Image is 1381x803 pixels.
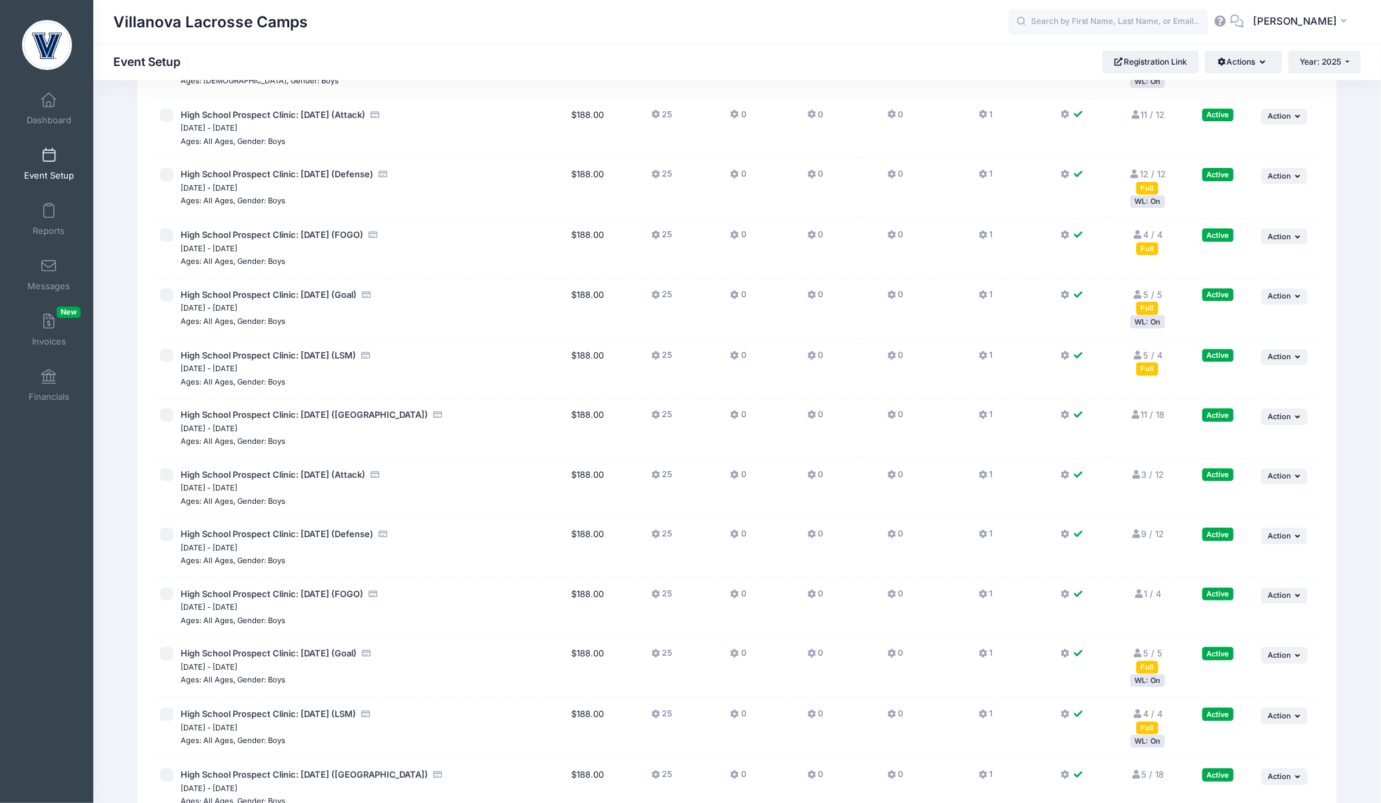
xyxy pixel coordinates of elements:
[181,769,428,780] span: High School Prospect Clinic: [DATE] ([GEOGRAPHIC_DATA])
[651,229,672,248] button: 25
[1202,647,1234,660] div: Active
[33,225,65,237] span: Reports
[32,336,66,347] span: Invoices
[887,708,903,727] button: 0
[1268,291,1291,301] span: Action
[1130,735,1165,748] div: WL: On
[27,281,70,292] span: Messages
[1202,768,1234,781] div: Active
[1102,51,1199,73] a: Registration Link
[651,168,672,187] button: 25
[1261,768,1308,784] button: Action
[181,602,237,612] small: [DATE] - [DATE]
[807,109,823,128] button: 0
[978,588,992,607] button: 1
[730,768,746,788] button: 0
[17,251,81,298] a: Messages
[1261,349,1308,365] button: Action
[24,170,74,181] span: Event Setup
[1131,769,1164,780] a: 5 / 18
[556,158,620,219] td: $188.00
[807,468,823,488] button: 0
[29,391,69,402] span: Financials
[181,648,357,658] span: High School Prospect Clinic: [DATE] (Goal)
[1136,243,1158,255] div: Full
[1268,711,1291,720] span: Action
[556,578,620,638] td: $188.00
[556,518,620,578] td: $188.00
[1136,661,1158,674] div: Full
[1253,14,1337,29] span: [PERSON_NAME]
[181,229,363,240] span: High School Prospect Clinic: [DATE] (FOGO)
[1131,469,1164,480] a: 3 / 12
[181,183,237,193] small: [DATE] - [DATE]
[1202,708,1234,720] div: Active
[181,257,285,266] small: Ages: All Ages, Gender: Boys
[1202,168,1234,181] div: Active
[556,339,620,399] td: $188.00
[556,637,620,698] td: $188.00
[807,768,823,788] button: 0
[1130,674,1165,687] div: WL: On
[181,784,237,793] small: [DATE] - [DATE]
[887,109,903,128] button: 0
[651,349,672,369] button: 25
[1268,772,1291,781] span: Action
[1136,302,1158,315] div: Full
[1202,528,1234,540] div: Active
[978,168,992,187] button: 1
[730,408,746,428] button: 0
[181,469,365,480] span: High School Prospect Clinic: [DATE] (Attack)
[1129,169,1166,193] a: 12 / 12 Full
[1202,109,1234,121] div: Active
[1202,349,1234,362] div: Active
[807,588,823,607] button: 0
[27,115,71,126] span: Dashboard
[978,408,992,428] button: 1
[807,647,823,666] button: 0
[181,723,237,732] small: [DATE] - [DATE]
[651,647,672,666] button: 25
[1261,588,1308,604] button: Action
[181,675,285,684] small: Ages: All Ages, Gender: Boys
[887,349,903,369] button: 0
[370,111,381,119] i: Accepting Credit Card Payments
[17,362,81,408] a: Financials
[1132,289,1162,313] a: 5 / 5 Full
[433,770,443,779] i: Accepting Credit Card Payments
[1268,111,1291,121] span: Action
[433,410,443,419] i: Accepting Credit Card Payments
[556,99,620,159] td: $188.00
[181,137,285,146] small: Ages: All Ages, Gender: Boys
[651,408,672,428] button: 25
[181,409,428,420] span: High School Prospect Clinic: [DATE] ([GEOGRAPHIC_DATA])
[807,229,823,248] button: 0
[651,528,672,547] button: 25
[181,708,356,719] span: High School Prospect Clinic: [DATE] (LSM)
[978,768,992,788] button: 1
[1268,352,1291,361] span: Action
[556,458,620,518] td: $188.00
[368,231,379,239] i: Accepting Credit Card Payments
[651,468,672,488] button: 25
[887,588,903,607] button: 0
[22,20,72,70] img: Villanova Lacrosse Camps
[1132,708,1162,732] a: 4 / 4 Full
[181,588,363,599] span: High School Prospect Clinic: [DATE] (FOGO)
[651,289,672,308] button: 25
[1244,7,1361,37] button: [PERSON_NAME]
[181,289,357,300] span: High School Prospect Clinic: [DATE] (Goal)
[978,349,992,369] button: 1
[181,317,285,326] small: Ages: All Ages, Gender: Boys
[1268,650,1291,660] span: Action
[1136,363,1158,375] div: Full
[730,168,746,187] button: 0
[57,307,81,318] span: New
[730,588,746,607] button: 0
[181,123,237,133] small: [DATE] - [DATE]
[730,647,746,666] button: 0
[887,528,903,547] button: 0
[1132,350,1162,374] a: 5 / 4 Full
[1268,232,1291,241] span: Action
[368,590,379,598] i: Accepting Credit Card Payments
